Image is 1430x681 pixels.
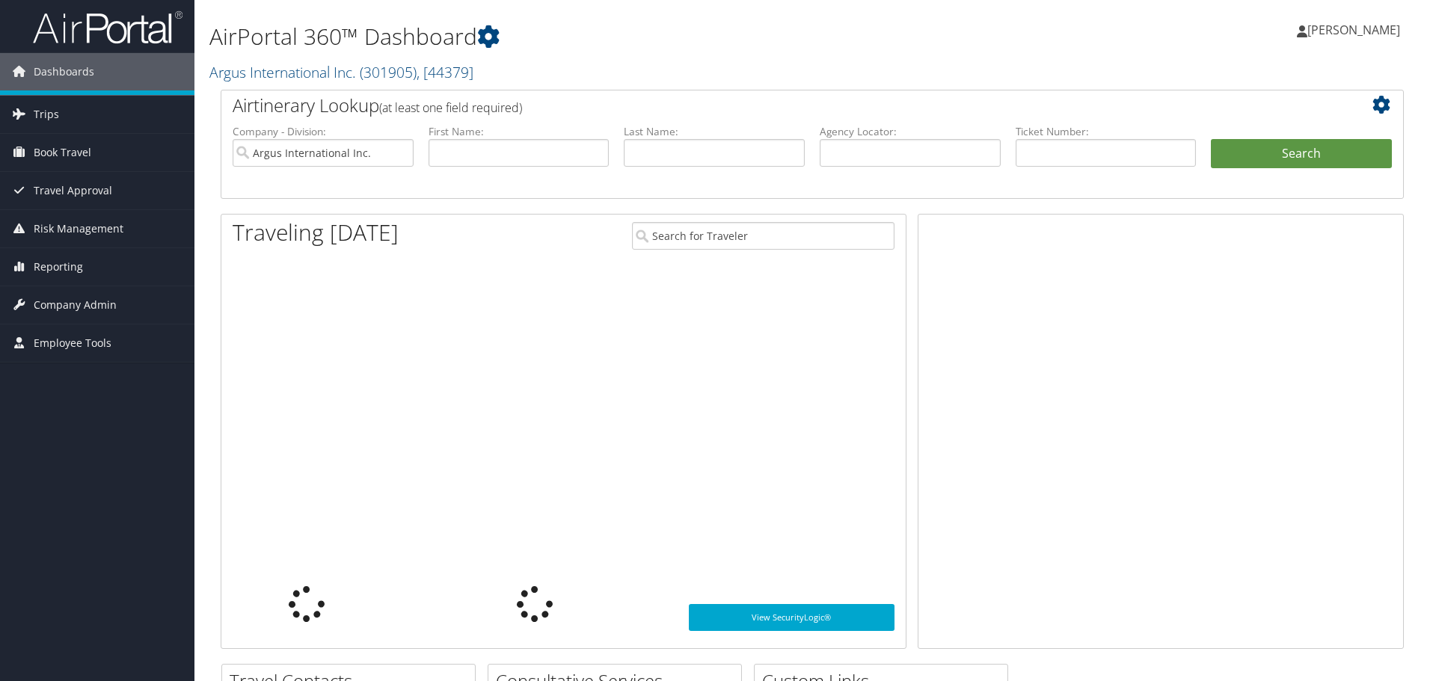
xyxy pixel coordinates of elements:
[1211,139,1392,169] button: Search
[34,134,91,171] span: Book Travel
[417,62,473,82] span: , [ 44379 ]
[34,172,112,209] span: Travel Approval
[34,248,83,286] span: Reporting
[209,62,473,82] a: Argus International Inc.
[632,222,894,250] input: Search for Traveler
[1016,124,1197,139] label: Ticket Number:
[34,210,123,247] span: Risk Management
[689,604,894,631] a: View SecurityLogic®
[233,93,1293,118] h2: Airtinerary Lookup
[820,124,1001,139] label: Agency Locator:
[34,53,94,90] span: Dashboards
[34,324,111,362] span: Employee Tools
[209,21,1013,52] h1: AirPortal 360™ Dashboard
[1307,22,1400,38] span: [PERSON_NAME]
[360,62,417,82] span: ( 301905 )
[379,99,522,116] span: (at least one field required)
[1297,7,1415,52] a: [PERSON_NAME]
[624,124,805,139] label: Last Name:
[33,10,182,45] img: airportal-logo.png
[233,217,399,248] h1: Traveling [DATE]
[233,124,414,139] label: Company - Division:
[34,96,59,133] span: Trips
[34,286,117,324] span: Company Admin
[429,124,610,139] label: First Name:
